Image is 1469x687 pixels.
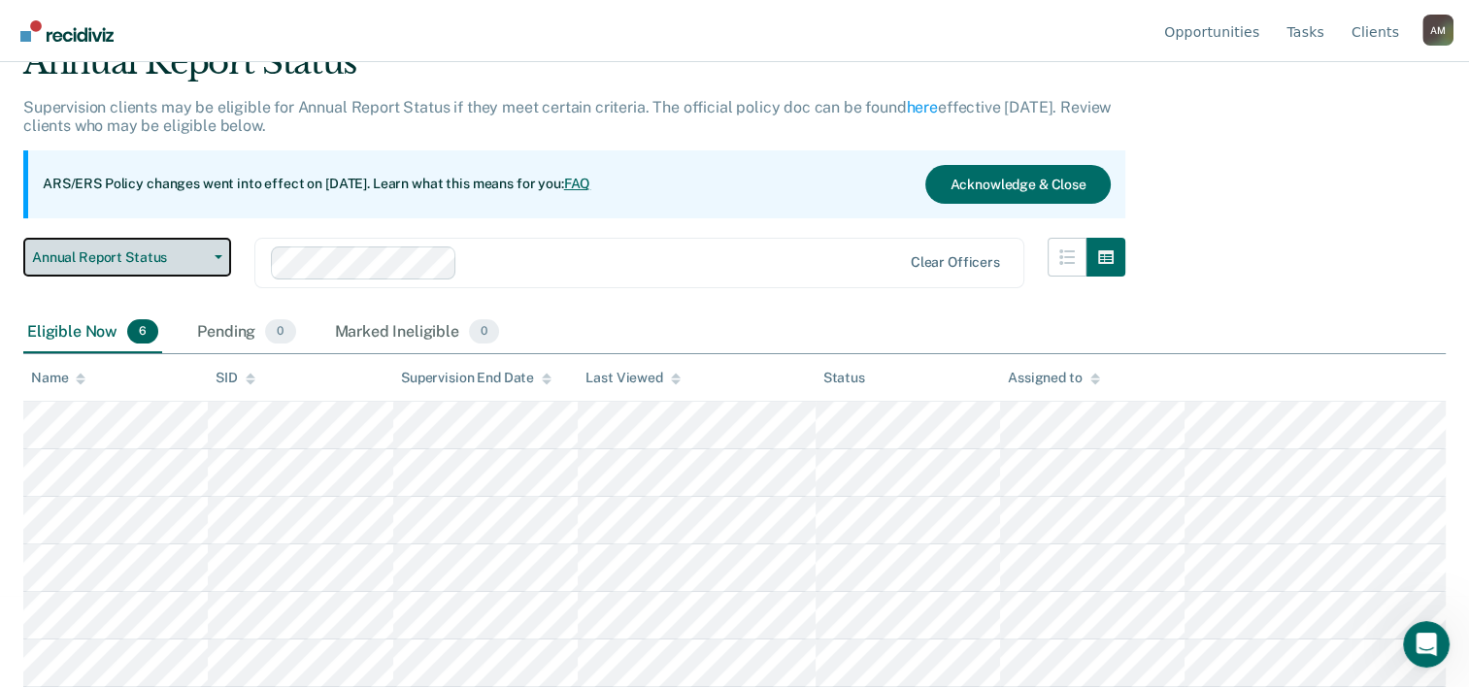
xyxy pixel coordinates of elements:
[469,319,499,344] span: 0
[823,370,865,386] div: Status
[23,98,1111,135] p: Supervision clients may be eligible for Annual Report Status if they meet certain criteria. The o...
[925,165,1110,204] button: Acknowledge & Close
[265,319,295,344] span: 0
[1422,15,1453,46] button: Profile dropdown button
[1422,15,1453,46] div: A M
[331,311,504,354] div: Marked Ineligible0
[32,249,207,266] span: Annual Report Status
[911,254,1000,271] div: Clear officers
[907,98,938,116] a: here
[1008,370,1099,386] div: Assigned to
[193,311,299,354] div: Pending0
[401,370,551,386] div: Supervision End Date
[23,238,231,277] button: Annual Report Status
[20,20,114,42] img: Recidiviz
[43,175,590,194] p: ARS/ERS Policy changes went into effect on [DATE]. Learn what this means for you:
[23,311,162,354] div: Eligible Now6
[585,370,680,386] div: Last Viewed
[216,370,255,386] div: SID
[1403,621,1450,668] iframe: Intercom live chat
[31,370,85,386] div: Name
[564,176,591,191] a: FAQ
[23,43,1125,98] div: Annual Report Status
[127,319,158,344] span: 6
